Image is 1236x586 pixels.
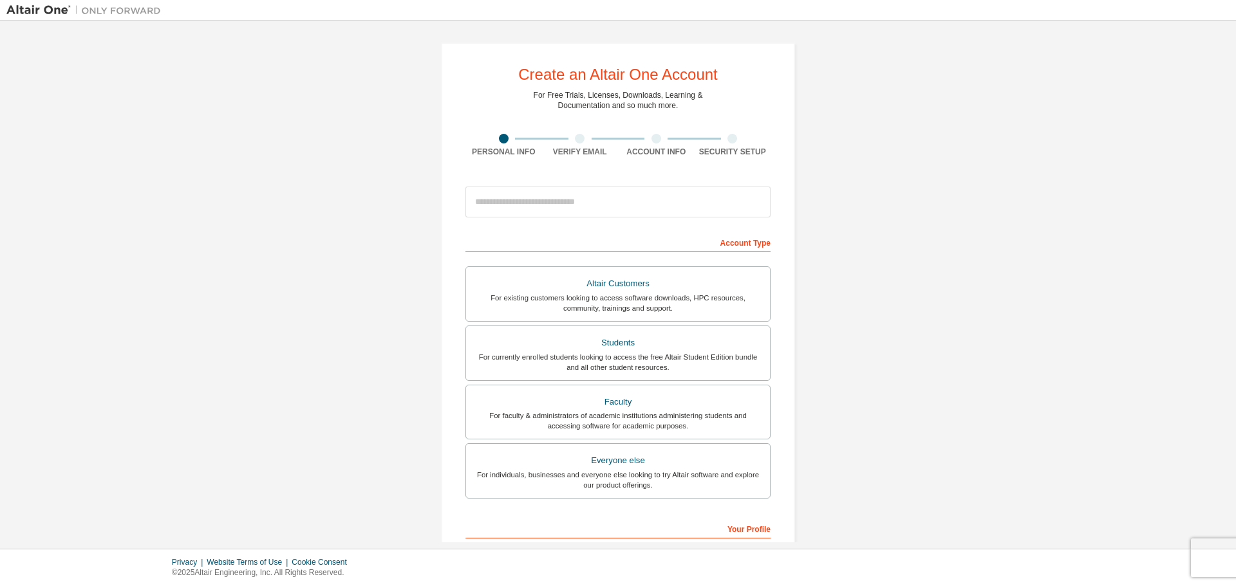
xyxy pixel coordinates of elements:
[6,4,167,17] img: Altair One
[465,518,771,538] div: Your Profile
[618,147,695,157] div: Account Info
[207,557,292,567] div: Website Terms of Use
[292,557,354,567] div: Cookie Consent
[474,352,762,372] div: For currently enrolled students looking to access the free Altair Student Edition bundle and all ...
[474,470,762,490] div: For individuals, businesses and everyone else looking to try Altair software and explore our prod...
[518,67,718,82] div: Create an Altair One Account
[474,393,762,411] div: Faculty
[474,334,762,352] div: Students
[474,293,762,313] div: For existing customers looking to access software downloads, HPC resources, community, trainings ...
[172,557,207,567] div: Privacy
[695,147,771,157] div: Security Setup
[542,147,619,157] div: Verify Email
[474,410,762,431] div: For faculty & administrators of academic institutions administering students and accessing softwa...
[474,452,762,470] div: Everyone else
[474,275,762,293] div: Altair Customers
[534,90,703,111] div: For Free Trials, Licenses, Downloads, Learning & Documentation and so much more.
[465,147,542,157] div: Personal Info
[172,567,355,578] p: © 2025 Altair Engineering, Inc. All Rights Reserved.
[465,232,771,252] div: Account Type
